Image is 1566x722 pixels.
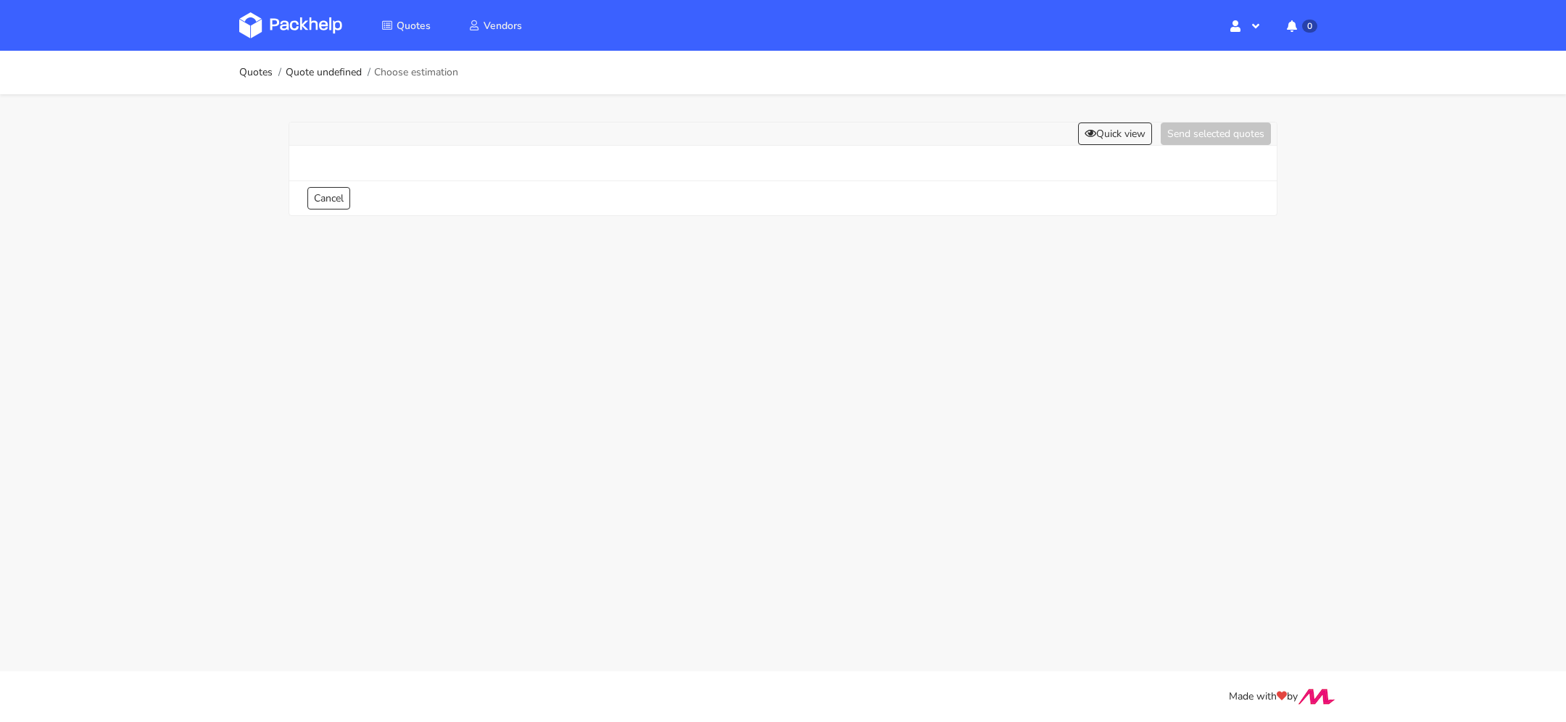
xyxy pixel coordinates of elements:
a: Vendors [451,12,539,38]
a: Cancel [307,187,350,209]
nav: breadcrumb [239,58,458,87]
img: Move Closer [1298,689,1335,705]
span: Quotes [397,19,431,33]
span: 0 [1302,20,1317,33]
img: Dashboard [239,12,342,38]
div: Made with by [220,689,1346,705]
a: Quotes [239,67,273,78]
button: 0 [1275,12,1327,38]
a: Quotes [364,12,448,38]
a: Quote undefined [286,67,362,78]
span: Choose estimation [374,67,458,78]
button: Quick view [1078,123,1152,145]
span: Vendors [484,19,522,33]
button: Send selected quotes [1161,123,1271,145]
